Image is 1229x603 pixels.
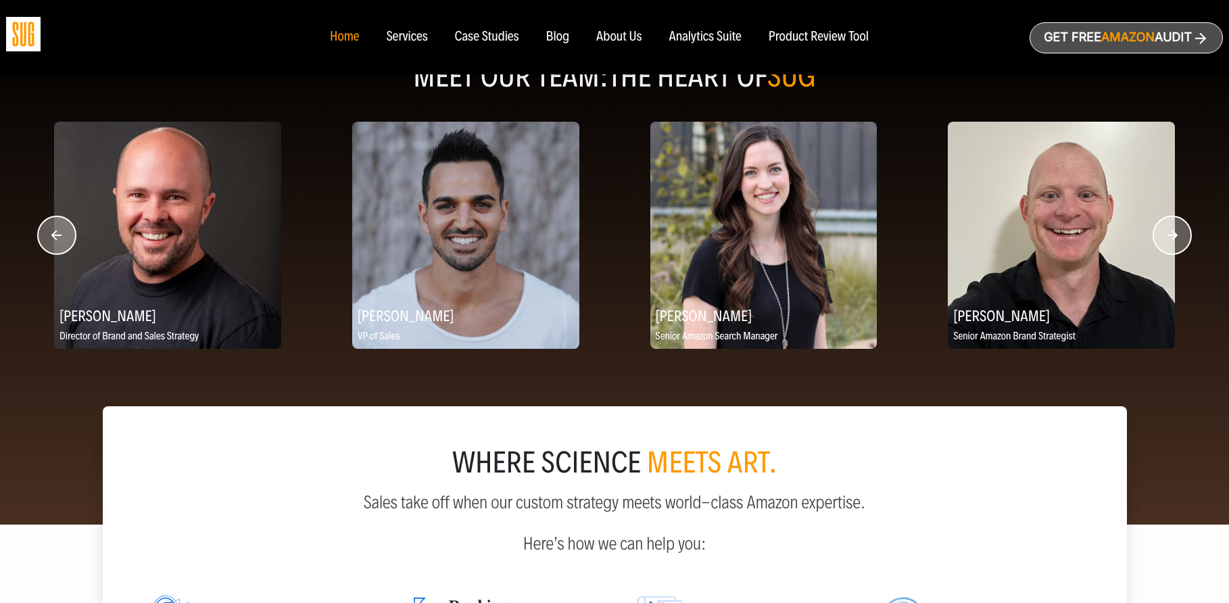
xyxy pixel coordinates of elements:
[352,329,579,345] p: VP of Sales
[647,445,777,481] span: meets art.
[769,30,869,45] a: Product Review Tool
[135,523,1094,554] p: Here’s how we can help you:
[54,122,281,349] img: Brett Vetter, Director of Brand and Sales Strategy
[54,302,281,329] h2: [PERSON_NAME]
[386,30,427,45] a: Services
[1030,22,1223,53] a: Get freeAmazonAudit
[54,329,281,345] p: Director of Brand and Sales Strategy
[948,302,1175,329] h2: [PERSON_NAME]
[352,122,579,349] img: Jeff Siddiqi, VP of Sales
[650,329,877,345] p: Senior Amazon Search Manager
[596,30,642,45] a: About Us
[546,30,570,45] a: Blog
[352,302,579,329] h2: [PERSON_NAME]
[650,302,877,329] h2: [PERSON_NAME]
[650,122,877,349] img: Rene Crandall, Senior Amazon Search Manager
[6,17,41,51] img: Sug
[948,329,1175,345] p: Senior Amazon Brand Strategist
[135,493,1094,512] p: Sales take off when our custom strategy meets world-class Amazon expertise.
[330,30,359,45] a: Home
[767,59,816,95] span: SUG
[948,122,1175,349] img: Kortney Kay, Senior Amazon Brand Strategist
[669,30,742,45] a: Analytics Suite
[455,30,519,45] a: Case Studies
[135,450,1094,477] div: where science
[1101,30,1155,45] span: Amazon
